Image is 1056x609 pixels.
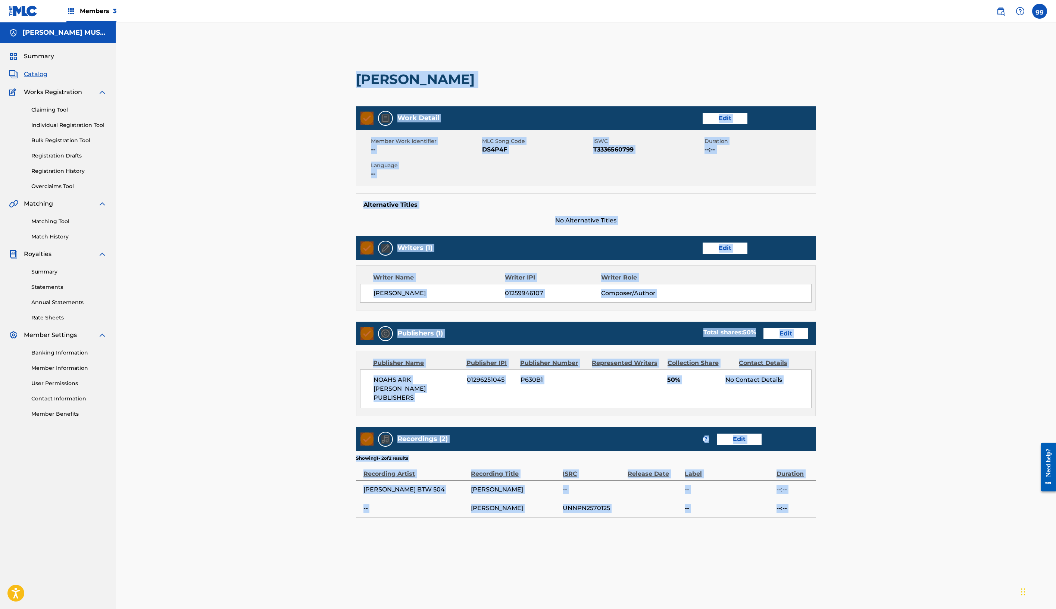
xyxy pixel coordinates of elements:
img: search [996,7,1005,16]
span: Works Registration [24,88,82,97]
a: Individual Registration Tool [31,121,107,129]
a: SummarySummary [9,52,54,61]
span: NOAHS ARK [PERSON_NAME] PUBLISHERS [374,375,461,402]
a: Registration History [31,167,107,175]
iframe: Chat Widget [1019,573,1056,609]
span: 01259946107 [505,289,601,298]
a: Public Search [993,4,1008,19]
div: Total shares: [703,328,756,337]
img: Top Rightsholders [66,7,75,16]
span: ISWC [593,137,703,145]
a: Annual Statements [31,299,107,306]
img: Valid [360,112,374,125]
a: Banking Information [31,349,107,357]
a: Edit [763,328,808,339]
span: DS4P4F [482,145,591,154]
a: Rate Sheets [31,314,107,322]
span: 50% [667,375,720,384]
span: Summary [24,52,54,61]
div: Drag [1021,581,1025,603]
span: P630B1 [521,375,586,384]
div: Help [1013,4,1028,19]
h5: Publishers (1) [397,329,443,338]
span: -- [363,504,467,513]
h5: Work Detail [397,114,439,122]
img: expand [98,250,107,259]
div: Publisher Name [373,359,461,368]
span: 01296251045 [467,375,515,384]
a: Registration Drafts [31,152,107,160]
img: Works Registration [9,88,19,97]
img: Recordings [381,435,390,444]
img: Valid [360,241,374,254]
a: Claiming Tool [31,106,107,114]
span: [PERSON_NAME] [471,485,559,494]
div: Release Date [628,462,681,478]
img: Valid [360,327,374,340]
span: -- [371,145,480,154]
span: MLC Song Code [482,137,591,145]
div: Recording Title [471,462,559,478]
img: Publishers [381,329,390,338]
span: 50 % [743,329,756,336]
span: Member Settings [24,331,77,340]
a: Contact Information [31,395,107,403]
span: Matching [24,199,53,208]
div: Contact Details [739,359,805,368]
img: expand [98,331,107,340]
a: Matching Tool [31,218,107,225]
div: ISRC [563,462,624,478]
a: Edit [703,113,747,124]
span: Members [80,7,116,15]
div: Represented Writers [592,359,662,368]
span: No Alternative Titles [356,216,816,225]
div: Writer IPI [505,273,602,282]
span: Member Work Identifier [371,137,480,145]
span: T3336560799 [593,145,703,154]
div: User Menu [1032,4,1047,19]
h5: Recordings (2) [397,435,448,443]
a: Match History [31,233,107,241]
div: Collection Share [668,359,733,368]
span: Language [371,162,480,169]
a: CatalogCatalog [9,70,47,79]
img: Royalties [9,250,18,259]
a: Edit [703,243,747,254]
a: Member Benefits [31,410,107,418]
span: Composer/Author [601,289,689,298]
img: Matching [9,199,18,208]
span: 3 [113,7,116,15]
img: expand [98,88,107,97]
div: Writer Name [373,273,505,282]
img: Member Settings [9,331,18,340]
span: --:-- [777,485,812,494]
h2: [PERSON_NAME] [356,71,478,88]
h5: GLENDA GREEN MUSIC [22,28,107,37]
span: --:-- [777,504,812,513]
span: -- [371,169,480,178]
div: Writer Role [601,273,689,282]
span: -- [563,485,624,494]
span: --:-- [704,145,814,154]
a: Statements [31,283,107,291]
span: Catalog [24,70,47,79]
span: UNNPN2570125 [563,504,624,513]
span: -- [685,504,773,513]
a: Bulk Registration Tool [31,137,107,144]
img: help [1016,7,1025,16]
img: Valid [360,432,374,446]
span: [PERSON_NAME] [374,289,505,298]
div: Duration [777,462,812,478]
div: Recording Artist [363,462,467,478]
iframe: Resource Center [1035,434,1056,500]
a: Member Information [31,364,107,372]
a: Edit [717,434,762,445]
img: Writers [381,244,390,253]
span: Duration [704,137,814,145]
p: Showing 1 - 2 of 2 results [356,455,408,462]
img: Catalog [9,70,18,79]
h5: Writers (1) [397,244,432,252]
img: Summary [9,52,18,61]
